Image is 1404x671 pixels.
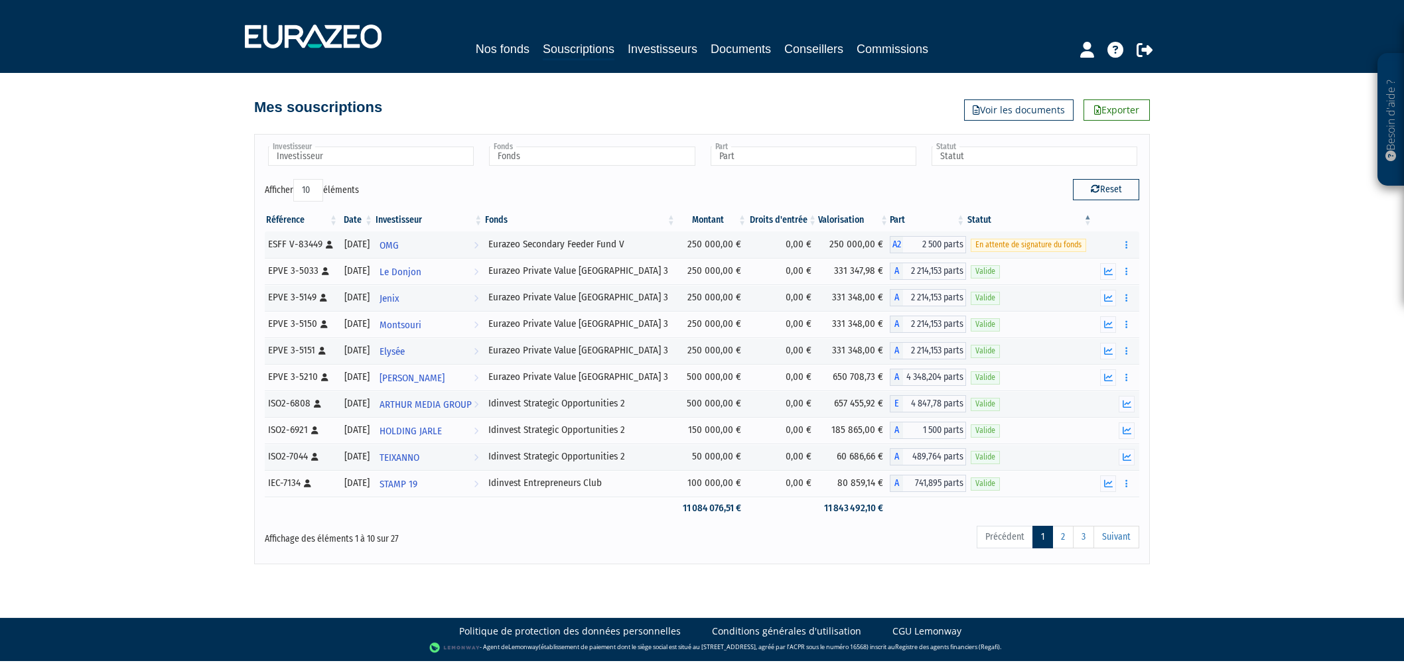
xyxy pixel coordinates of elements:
span: A [890,316,903,333]
td: 0,00 € [748,417,818,444]
td: 0,00 € [748,258,818,284]
a: OMG [374,231,484,258]
a: Investisseurs [628,40,697,58]
div: [DATE] [344,317,370,331]
div: [DATE] [344,237,370,251]
i: Voir l'investisseur [474,313,478,337]
td: 331 348,00 € [818,337,890,364]
div: A2 - Eurazeo Secondary Feeder Fund V [890,236,966,253]
td: 250 000,00 € [677,284,748,311]
div: Eurazeo Secondary Feeder Fund V [488,237,672,251]
i: [Français] Personne physique [321,373,328,381]
div: EPVE 3-5033 [268,264,334,278]
td: 650 708,73 € [818,364,890,391]
div: Eurazeo Private Value [GEOGRAPHIC_DATA] 3 [488,317,672,331]
td: 250 000,00 € [677,337,748,364]
i: [Français] Personne physique [320,320,328,328]
a: Suivant [1093,526,1139,548]
div: [DATE] [344,264,370,278]
div: EPVE 3-5151 [268,343,334,357]
div: Eurazeo Private Value [GEOGRAPHIC_DATA] 3 [488,264,672,278]
td: 500 000,00 € [677,364,748,391]
th: Montant: activer pour trier la colonne par ordre croissant [677,209,748,231]
td: 11 843 492,10 € [818,497,890,520]
div: [DATE] [344,290,370,304]
a: Jenix [374,284,484,311]
td: 0,00 € [748,231,818,258]
div: A - Eurazeo Private Value Europe 3 [890,369,966,386]
a: [PERSON_NAME] [374,364,484,391]
div: Affichage des éléments 1 à 10 sur 27 [265,524,618,546]
span: 2 214,153 parts [903,263,966,280]
a: Voir les documents [964,99,1074,121]
span: Valide [971,398,1000,410]
span: TEIXANNO [380,446,419,470]
span: Valide [971,318,1000,331]
span: 489,764 parts [903,448,966,465]
td: 80 859,14 € [818,470,890,497]
span: Le Donjon [380,260,421,284]
a: CGU Lemonway [892,625,961,638]
span: Valide [971,477,1000,490]
span: A [890,342,903,359]
a: Registre des agents financiers (Regafi) [895,642,1000,651]
a: Nos fonds [476,40,529,58]
span: A [890,289,903,306]
th: Investisseur: activer pour trier la colonne par ordre croissant [374,209,484,231]
a: HOLDING JARLE [374,417,484,444]
div: [DATE] [344,343,370,357]
td: 657 455,92 € [818,391,890,417]
p: Besoin d'aide ? [1383,60,1399,180]
span: E [890,395,903,412]
span: Montsouri [380,313,421,337]
i: [Français] Personne physique [326,241,333,249]
div: ESFF V-83449 [268,237,334,251]
a: 2 [1052,526,1074,548]
th: Date: activer pour trier la colonne par ordre croissant [339,209,374,231]
div: E - Idinvest Strategic Opportunities 2 [890,395,966,412]
span: A2 [890,236,903,253]
span: En attente de signature du fonds [971,239,1086,251]
a: Le Donjon [374,258,484,284]
td: 60 686,66 € [818,444,890,470]
span: Valide [971,424,1000,437]
th: Référence : activer pour trier la colonne par ordre croissant [265,209,339,231]
div: [DATE] [344,396,370,410]
th: Statut : activer pour trier la colonne par ordre d&eacute;croissant [966,209,1093,231]
div: [DATE] [344,370,370,384]
span: ARTHUR MEDIA GROUP [380,393,472,417]
a: Lemonway [508,642,539,651]
th: Part: activer pour trier la colonne par ordre croissant [890,209,966,231]
div: A - Idinvest Strategic Opportunities 2 [890,448,966,465]
td: 0,00 € [748,444,818,470]
span: 2 214,153 parts [903,316,966,333]
div: Eurazeo Private Value [GEOGRAPHIC_DATA] 3 [488,290,672,304]
div: A - Idinvest Entrepreneurs Club [890,475,966,492]
div: A - Eurazeo Private Value Europe 3 [890,263,966,280]
a: Montsouri [374,311,484,337]
div: [DATE] [344,423,370,437]
span: 4 847,78 parts [903,395,966,412]
td: 100 000,00 € [677,470,748,497]
div: - Agent de (établissement de paiement dont le siège social est situé au [STREET_ADDRESS], agréé p... [13,641,1391,654]
span: 741,895 parts [903,475,966,492]
i: [Français] Personne physique [311,426,318,434]
span: 4 348,204 parts [903,369,966,386]
a: Politique de protection des données personnelles [459,625,681,638]
div: IEC-7134 [268,476,334,490]
button: Reset [1073,179,1139,200]
td: 250 000,00 € [677,258,748,284]
label: Afficher éléments [265,179,359,202]
td: 0,00 € [748,284,818,311]
span: A [890,422,903,439]
span: Valide [971,451,1000,463]
div: [DATE] [344,450,370,463]
a: Elysée [374,337,484,364]
span: Valide [971,371,1000,384]
td: 0,00 € [748,337,818,364]
span: Valide [971,265,1000,278]
td: 250 000,00 € [677,311,748,337]
div: EPVE 3-5150 [268,317,334,331]
div: A - Eurazeo Private Value Europe 3 [890,342,966,359]
i: Voir l'investisseur [474,446,478,470]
